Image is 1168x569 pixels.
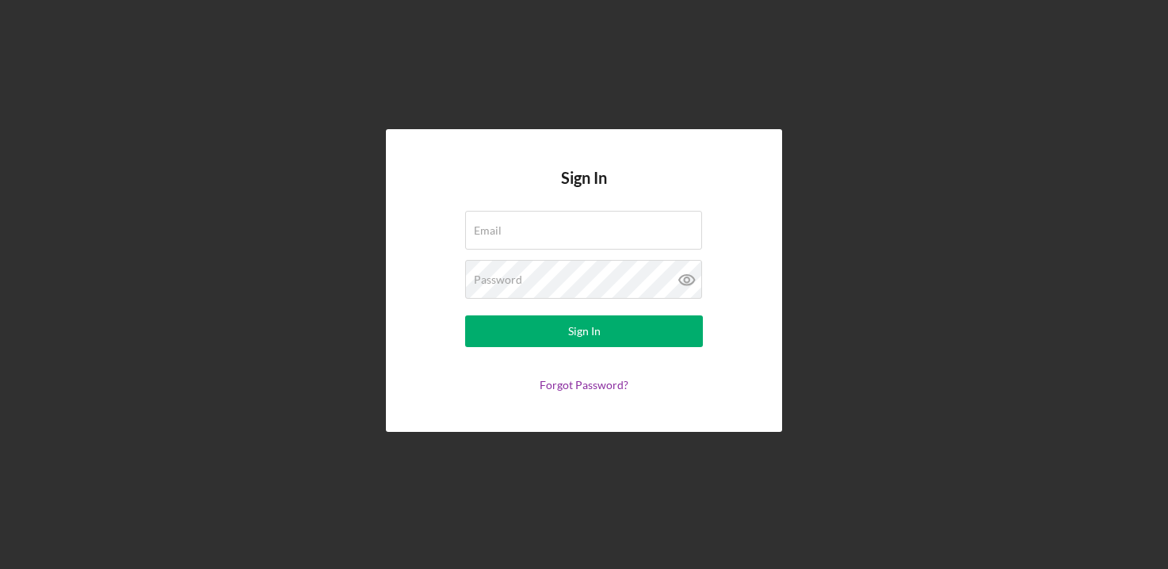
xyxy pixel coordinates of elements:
[561,169,607,211] h4: Sign In
[474,273,522,286] label: Password
[540,378,628,391] a: Forgot Password?
[474,224,502,237] label: Email
[568,315,601,347] div: Sign In
[465,315,703,347] button: Sign In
